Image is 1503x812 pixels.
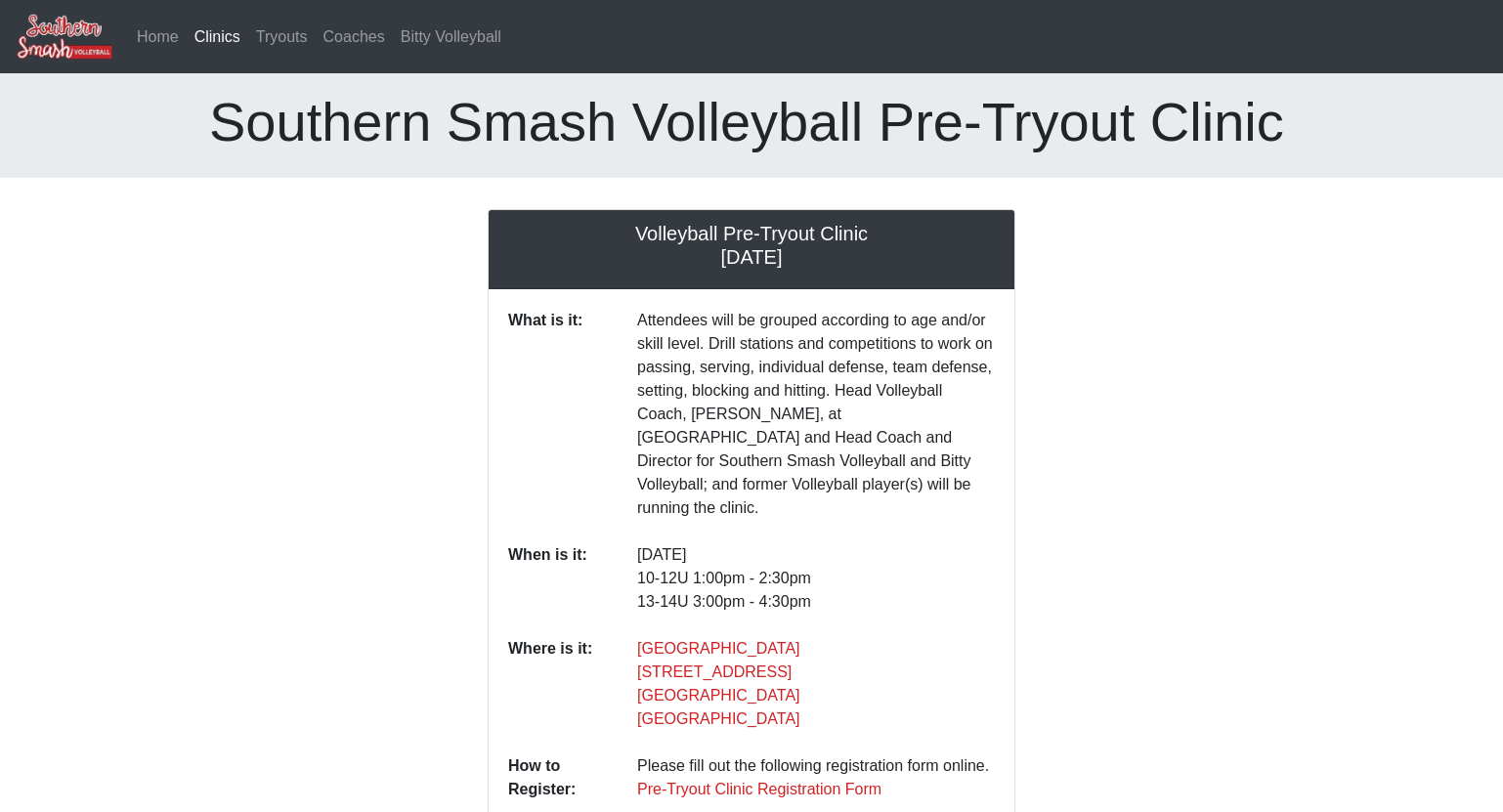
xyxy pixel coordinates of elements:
h5: Volleyball Pre-Tryout Clinic [DATE] [508,222,995,269]
a: Coaches [316,18,393,57]
a: Tryouts [248,18,316,57]
h1: Southern Smash Volleyball Pre-Tryout Clinic [209,89,1294,154]
dt: What is it: [494,309,623,543]
p: [DATE] 10-12U 1:00pm - 2:30pm 13-14U 3:00pm - 4:30pm [637,543,995,614]
dt: Where is it: [494,637,623,754]
a: Home [129,18,187,57]
dt: When is it: [494,543,623,637]
a: Bitty Volleyball [393,18,509,57]
p: Attendees will be grouped according to age and/or skill level. Drill stations and competitions to... [637,309,995,520]
img: Southern Smash Volleyball [16,13,113,61]
a: [GEOGRAPHIC_DATA][STREET_ADDRESS][GEOGRAPHIC_DATA][GEOGRAPHIC_DATA] [637,640,800,727]
a: Clinics [187,18,248,57]
p: Please fill out the following registration form online. [637,754,995,801]
a: Pre-Tryout Clinic Registration Form [637,781,881,797]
